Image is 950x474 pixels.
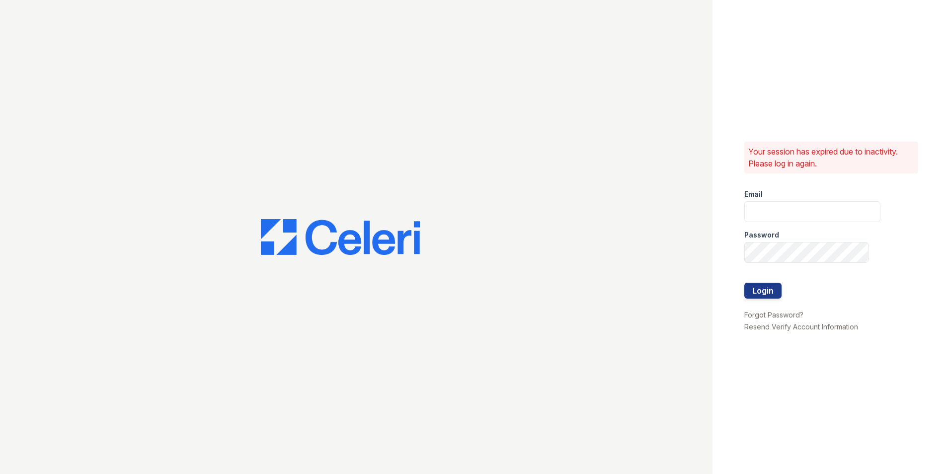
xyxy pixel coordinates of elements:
[261,219,420,255] img: CE_Logo_Blue-a8612792a0a2168367f1c8372b55b34899dd931a85d93a1a3d3e32e68fde9ad4.png
[744,322,858,331] a: Resend Verify Account Information
[744,283,782,299] button: Login
[744,311,803,319] a: Forgot Password?
[744,189,763,199] label: Email
[748,146,914,169] p: Your session has expired due to inactivity. Please log in again.
[744,230,779,240] label: Password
